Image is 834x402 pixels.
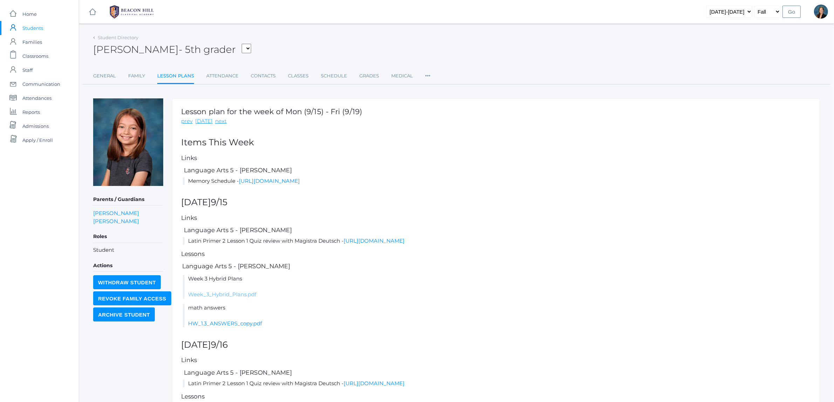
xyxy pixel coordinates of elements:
[391,69,413,83] a: Medical
[93,44,251,55] h2: [PERSON_NAME]
[93,98,163,186] img: Ayla Smith
[93,194,163,206] h5: Parents / Guardians
[814,5,828,19] div: Allison Smith
[181,340,811,350] h2: [DATE]
[181,357,811,363] h5: Links
[93,209,139,217] a: [PERSON_NAME]
[344,380,405,387] a: [URL][DOMAIN_NAME]
[93,307,155,321] input: Archive Student
[128,69,145,83] a: Family
[251,69,276,83] a: Contacts
[215,117,227,125] a: next
[22,119,49,133] span: Admissions
[183,177,811,185] li: Memory Schedule -
[22,7,37,21] span: Home
[211,339,228,350] span: 9/16
[181,263,811,270] h5: Language Arts 5 - [PERSON_NAME]
[179,43,236,55] span: - 5th grader
[239,178,300,184] a: [URL][DOMAIN_NAME]
[93,217,139,225] a: [PERSON_NAME]
[181,393,811,400] h5: Lessons
[93,231,163,243] h5: Roles
[183,237,811,245] li: Latin Primer 2 Lesson 1 Quiz review with Magistra Deutsch -
[22,63,33,77] span: Staff
[195,117,213,125] a: [DATE]
[22,77,60,91] span: Communication
[181,155,811,161] h5: Links
[206,69,239,83] a: Attendance
[181,117,193,125] a: prev
[157,69,194,84] a: Lesson Plans
[181,197,811,207] h2: [DATE]
[93,291,171,305] input: Revoke Family Access
[93,69,116,83] a: General
[105,3,158,21] img: BHCALogos-05-308ed15e86a5a0abce9b8dd61676a3503ac9727e845dece92d48e8588c001991.png
[211,197,227,207] span: 9/15
[359,69,379,83] a: Grades
[288,69,309,83] a: Classes
[22,133,53,147] span: Apply / Enroll
[93,275,161,289] input: Withdraw Student
[181,251,811,257] h5: Lessons
[22,35,42,49] span: Families
[22,105,40,119] span: Reports
[93,246,163,254] li: Student
[22,91,51,105] span: Attendances
[183,304,811,328] li: math answers
[188,320,262,327] a: HW_1.3_ANSWERS_copy.pdf
[98,35,138,40] a: Student Directory
[183,167,811,174] h5: Language Arts 5 - [PERSON_NAME]
[22,21,43,35] span: Students
[181,108,362,116] h1: Lesson plan for the week of Mon (9/15) - Fri (9/19)
[344,237,405,244] a: [URL][DOMAIN_NAME]
[181,215,811,221] h5: Links
[181,138,811,147] h2: Items This Week
[321,69,347,83] a: Schedule
[183,275,811,299] li: Week 3 Hybrid Plans
[188,291,256,298] a: Week_3_Hybrid_Plans.pdf
[22,49,48,63] span: Classrooms
[183,227,811,234] h5: Language Arts 5 - [PERSON_NAME]
[183,380,811,388] li: Latin Primer 2 Lesson 1 Quiz review with Magistra Deutsch -
[93,260,163,272] h5: Actions
[783,6,801,18] input: Go
[183,369,811,376] h5: Language Arts 5 - [PERSON_NAME]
